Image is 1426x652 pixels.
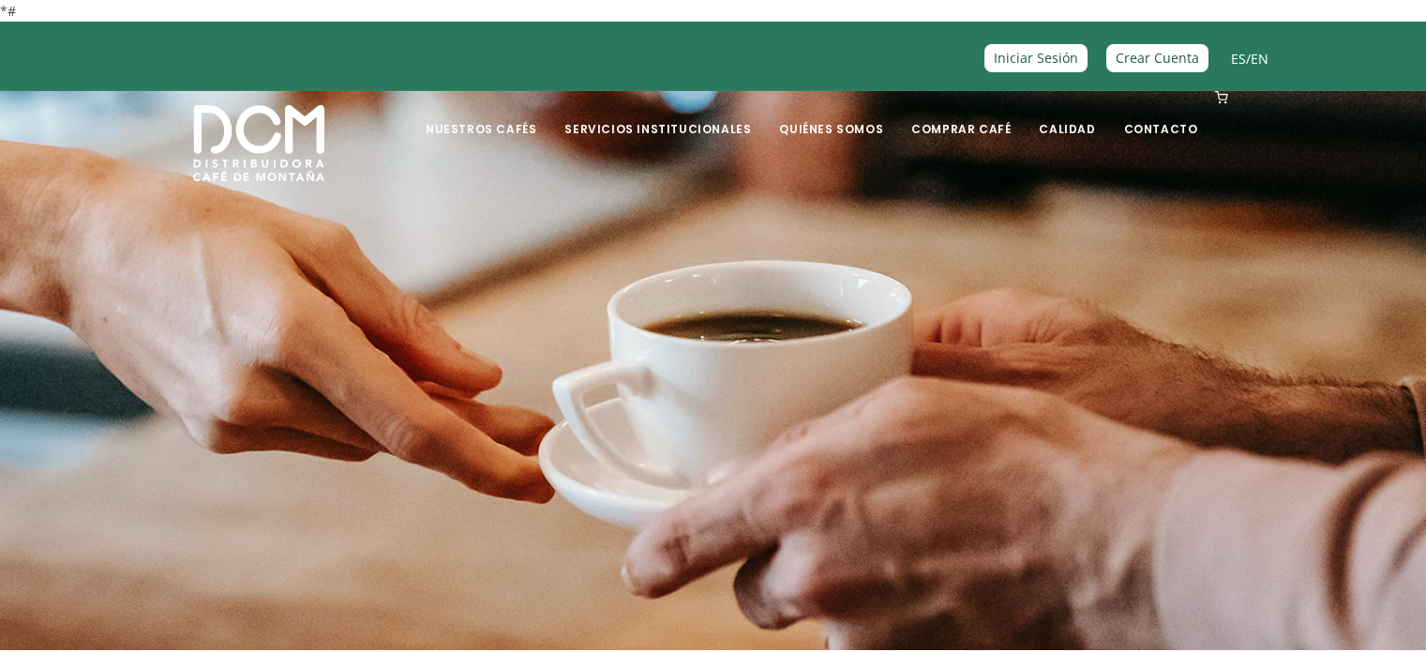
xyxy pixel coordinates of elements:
a: Calidad [1028,93,1106,137]
a: Quiénes Somos [768,93,894,137]
a: Iniciar Sesión [984,44,1088,71]
span: / [1231,48,1268,69]
a: Crear Cuenta [1106,44,1208,71]
a: Comprar Café [900,93,1022,137]
a: Contacto [1113,93,1209,137]
a: Servicios Institucionales [553,93,762,137]
a: Nuestros Cafés [414,93,548,137]
a: ES [1231,50,1246,68]
a: EN [1251,50,1268,68]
